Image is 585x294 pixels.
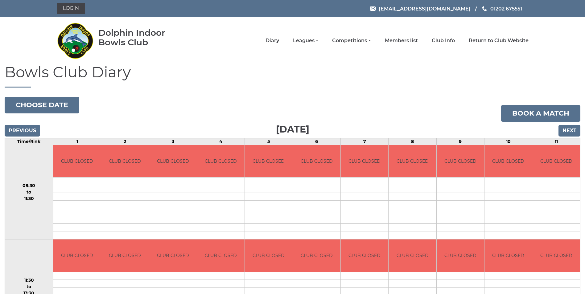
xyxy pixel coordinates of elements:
[389,138,436,145] td: 8
[293,239,340,272] td: CLUB CLOSED
[490,6,522,11] span: 01202 675551
[149,138,197,145] td: 3
[57,3,85,14] a: Login
[437,239,484,272] td: CLUB CLOSED
[532,239,580,272] td: CLUB CLOSED
[341,145,388,178] td: CLUB CLOSED
[332,37,371,44] a: Competitions
[101,145,149,178] td: CLUB CLOSED
[101,138,149,145] td: 2
[482,6,487,11] img: Phone us
[245,239,292,272] td: CLUB CLOSED
[149,145,197,178] td: CLUB CLOSED
[266,37,279,44] a: Diary
[469,37,529,44] a: Return to Club Website
[197,138,245,145] td: 4
[5,64,580,88] h1: Bowls Club Diary
[484,239,532,272] td: CLUB CLOSED
[57,19,94,62] img: Dolphin Indoor Bowls Club
[197,239,245,272] td: CLUB CLOSED
[341,138,389,145] td: 7
[5,145,53,239] td: 09:30 to 11:30
[149,239,197,272] td: CLUB CLOSED
[5,97,79,113] button: Choose date
[245,138,293,145] td: 5
[293,138,340,145] td: 6
[532,145,580,178] td: CLUB CLOSED
[370,5,471,13] a: Email [EMAIL_ADDRESS][DOMAIN_NAME]
[53,138,101,145] td: 1
[98,28,185,47] div: Dolphin Indoor Bowls Club
[53,145,101,178] td: CLUB CLOSED
[197,145,245,178] td: CLUB CLOSED
[5,138,53,145] td: Time/Rink
[53,239,101,272] td: CLUB CLOSED
[501,105,580,122] a: Book a match
[385,37,418,44] a: Members list
[341,239,388,272] td: CLUB CLOSED
[379,6,471,11] span: [EMAIL_ADDRESS][DOMAIN_NAME]
[437,145,484,178] td: CLUB CLOSED
[101,239,149,272] td: CLUB CLOSED
[432,37,455,44] a: Club Info
[558,125,580,137] input: Next
[389,145,436,178] td: CLUB CLOSED
[389,239,436,272] td: CLUB CLOSED
[293,145,340,178] td: CLUB CLOSED
[5,125,40,137] input: Previous
[293,37,318,44] a: Leagues
[532,138,580,145] td: 11
[436,138,484,145] td: 9
[370,6,376,11] img: Email
[484,145,532,178] td: CLUB CLOSED
[245,145,292,178] td: CLUB CLOSED
[481,5,522,13] a: Phone us 01202 675551
[484,138,532,145] td: 10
